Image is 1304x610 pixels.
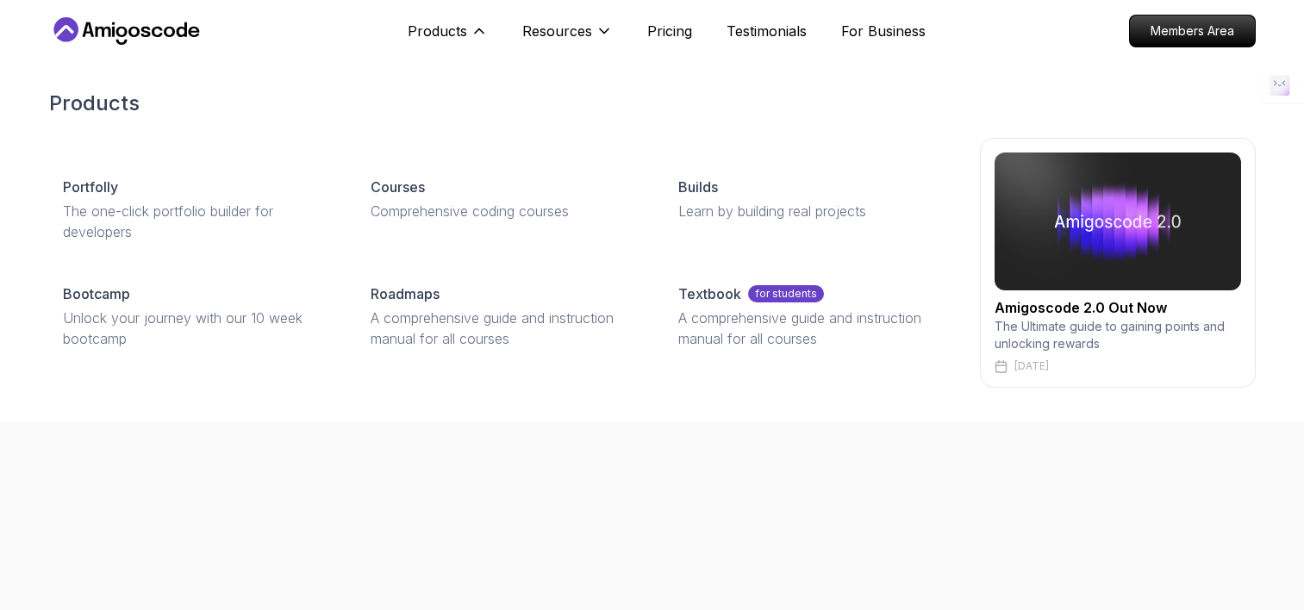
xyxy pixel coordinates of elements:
p: The one-click portfolio builder for developers [63,201,329,242]
a: PortfollyThe one-click portfolio builder for developers [49,163,343,256]
a: Pricing [647,21,692,41]
img: amigoscode 2.0 [995,152,1241,290]
p: [DATE] [1014,359,1049,373]
button: Products [408,21,488,55]
p: Comprehensive coding courses [371,201,637,221]
p: A comprehensive guide and instruction manual for all courses [371,308,637,349]
h2: Amigoscode 2.0 Out Now [995,297,1241,318]
p: A comprehensive guide and instruction manual for all courses [678,308,945,349]
p: Members Area [1130,16,1255,47]
a: CoursesComprehensive coding courses [357,163,651,235]
p: Unlock your journey with our 10 week bootcamp [63,308,329,349]
p: The Ultimate guide to gaining points and unlocking rewards [995,318,1241,352]
a: Textbookfor studentsA comprehensive guide and instruction manual for all courses [664,270,958,363]
a: BuildsLearn by building real projects [664,163,958,235]
p: Resources [522,21,592,41]
a: For Business [841,21,926,41]
p: for students [748,285,824,302]
a: amigoscode 2.0Amigoscode 2.0 Out NowThe Ultimate guide to gaining points and unlocking rewards[DATE] [980,138,1256,388]
p: Learn by building real projects [678,201,945,221]
p: Builds [678,177,718,197]
h2: Products [49,90,1256,117]
p: Courses [371,177,425,197]
p: Textbook [678,283,741,304]
p: Portfolly [63,177,118,197]
p: Bootcamp [63,283,130,304]
a: Members Area [1129,15,1256,47]
p: Roadmaps [371,283,440,304]
a: BootcampUnlock your journey with our 10 week bootcamp [49,270,343,363]
button: Resources [522,21,613,55]
a: Testimonials [727,21,807,41]
p: Products [408,21,467,41]
a: RoadmapsA comprehensive guide and instruction manual for all courses [357,270,651,363]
